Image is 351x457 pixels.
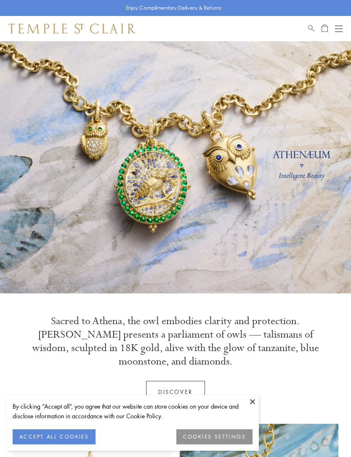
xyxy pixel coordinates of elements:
p: Enjoy Complimentary Delivery & Returns [126,4,221,12]
button: ACCEPT ALL COOKIES [13,429,96,444]
a: Search [308,24,314,34]
a: Discover [146,381,205,403]
div: By clicking “Accept all”, you agree that our website can store cookies on your device and disclos... [13,402,253,421]
iframe: Gorgias live chat messenger [309,417,343,449]
button: Open navigation [335,24,343,34]
button: COOKIES SETTINGS [176,429,253,444]
p: Sacred to Athena, the owl embodies clarity and protection. [PERSON_NAME] presents a parliament of... [25,314,326,368]
img: Temple St. Clair [8,24,136,34]
a: Open Shopping Bag [322,24,328,34]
